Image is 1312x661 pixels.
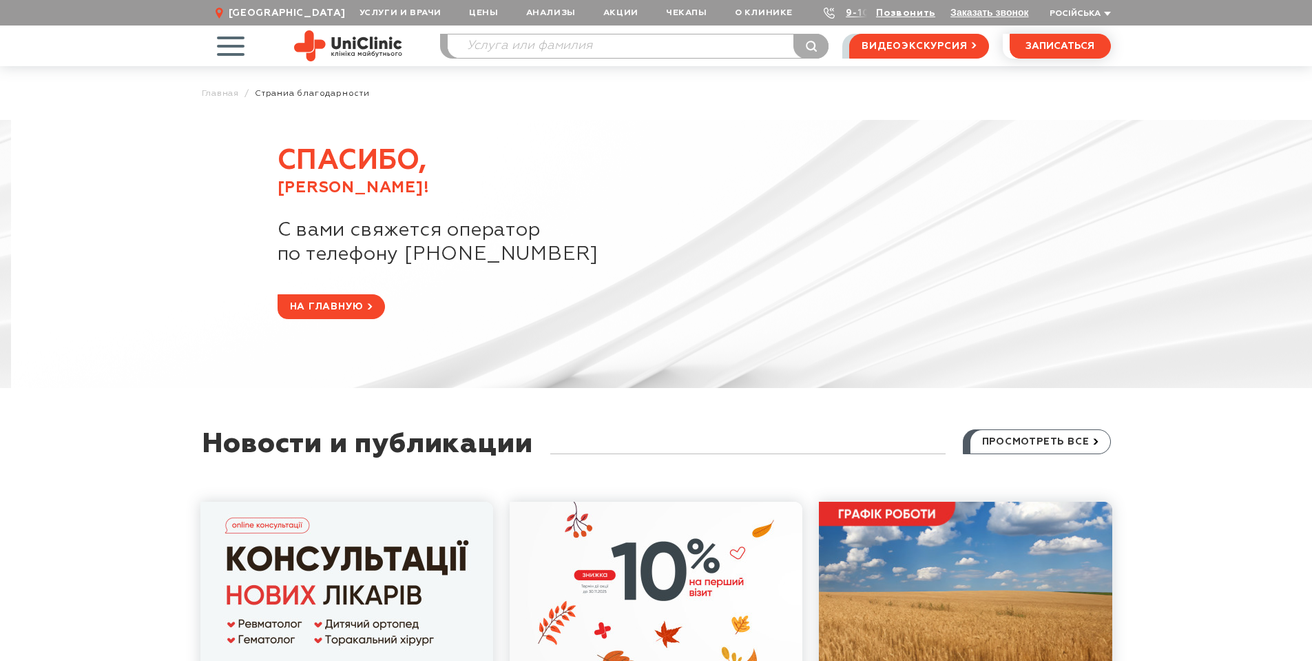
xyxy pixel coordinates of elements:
[876,8,935,18] a: Позвонить
[1050,10,1101,18] span: Російська
[229,7,346,19] span: [GEOGRAPHIC_DATA]
[982,430,1090,454] span: просмотреть все
[290,295,364,318] span: на главную
[255,88,370,99] span: Страниа благодарности
[862,34,967,58] span: видеоэкскурсия
[1025,41,1094,51] span: записаться
[278,243,1111,267] span: по телефону [PHONE_NUMBER]
[294,30,402,61] img: Site
[278,218,1111,294] div: С вами свяжется оператор
[963,429,1111,454] a: просмотреть все
[1046,9,1111,19] button: Російська
[849,34,988,59] a: видеоэкскурсия
[846,8,876,18] a: 9-103
[202,88,240,99] a: Главная
[278,294,385,319] a: на главную
[278,144,1111,218] div: Спасибо,
[950,7,1028,18] button: Заказать звонок
[278,179,1111,198] span: [PERSON_NAME]!
[448,34,829,58] input: Услуга или фамилия
[1010,34,1111,59] button: записаться
[202,429,533,481] div: Новости и публикации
